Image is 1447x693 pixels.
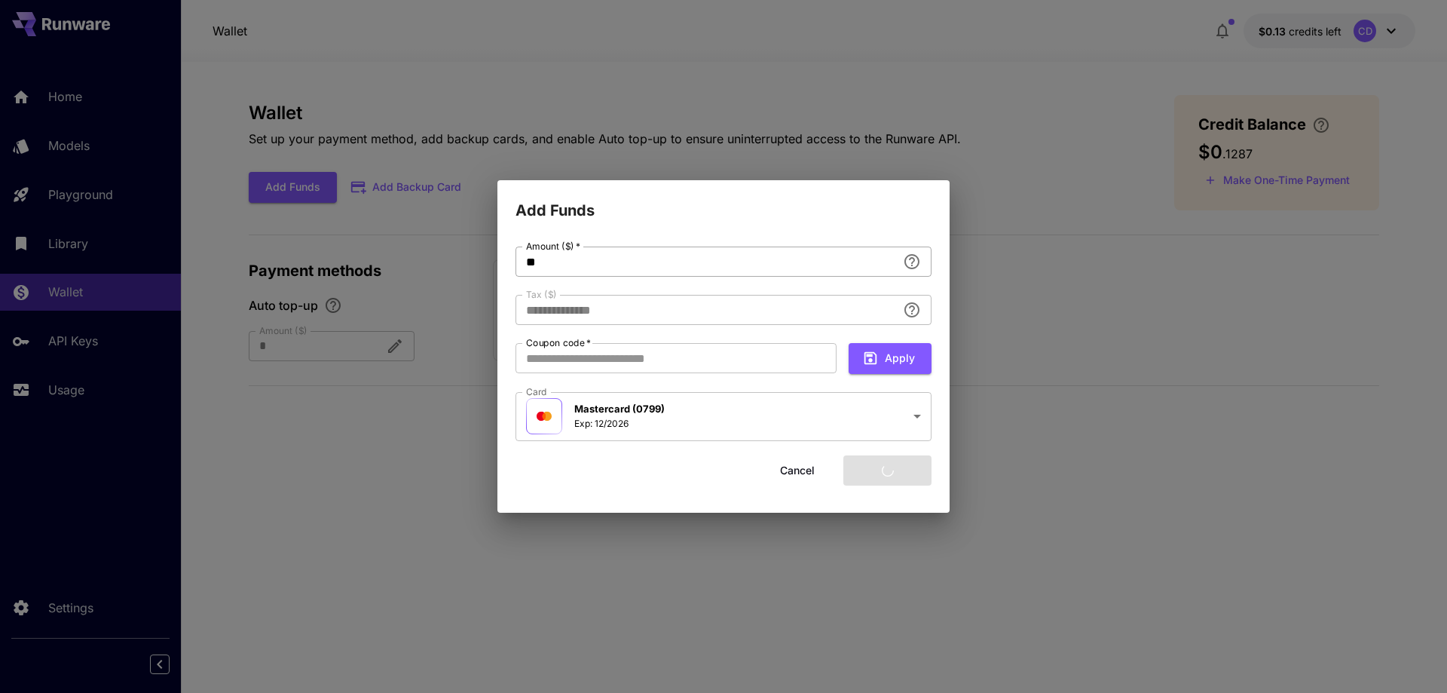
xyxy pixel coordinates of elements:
h2: Add Funds [497,180,950,222]
label: Card [526,385,547,398]
button: Cancel [763,455,831,486]
label: Tax ($) [526,288,557,301]
p: Exp: 12/2026 [574,417,665,431]
label: Amount ($) [526,240,580,253]
p: Mastercard (0799) [574,402,665,417]
iframe: Chat Widget [1372,621,1447,693]
button: Apply [849,343,932,374]
div: Tiện ích trò chuyện [1372,621,1447,693]
label: Coupon code [526,336,591,349]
